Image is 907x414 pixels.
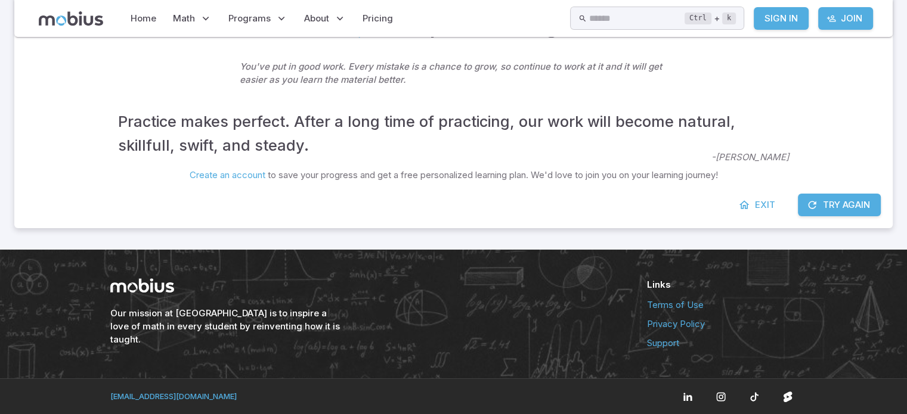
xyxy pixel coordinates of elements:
a: Sign In [754,7,809,30]
span: About [304,12,329,25]
div: + [685,11,736,26]
span: Programs [228,12,271,25]
a: Pricing [359,5,397,32]
p: You've put in good work. Every mistake is a chance to grow, so continue to work at it and it will... [240,48,667,98]
button: Try Again [798,194,881,216]
a: Privacy Policy [647,317,797,331]
a: Home [127,5,160,32]
kbd: Ctrl [685,13,711,24]
h6: Links [647,278,797,291]
a: Terms of Use [647,298,797,312]
h6: Our mission at [GEOGRAPHIC_DATA] is to inspire a love of math in every student by reinventing how... [110,307,343,346]
p: to save your progress and get a free personalized learning plan. We'd love to join you on your le... [190,169,718,182]
a: Support [647,337,797,350]
a: Exit [732,194,784,216]
a: Create an account [190,169,265,180]
p: - [PERSON_NAME] [711,103,789,164]
span: Exit [755,198,775,211]
a: Join [818,7,873,30]
h4: Practice makes perfect. After a long time of practicing, our work will become natural, skillfull,... [118,110,759,157]
kbd: k [722,13,736,24]
span: Math [173,12,195,25]
a: [EMAIL_ADDRESS][DOMAIN_NAME] [110,391,237,401]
